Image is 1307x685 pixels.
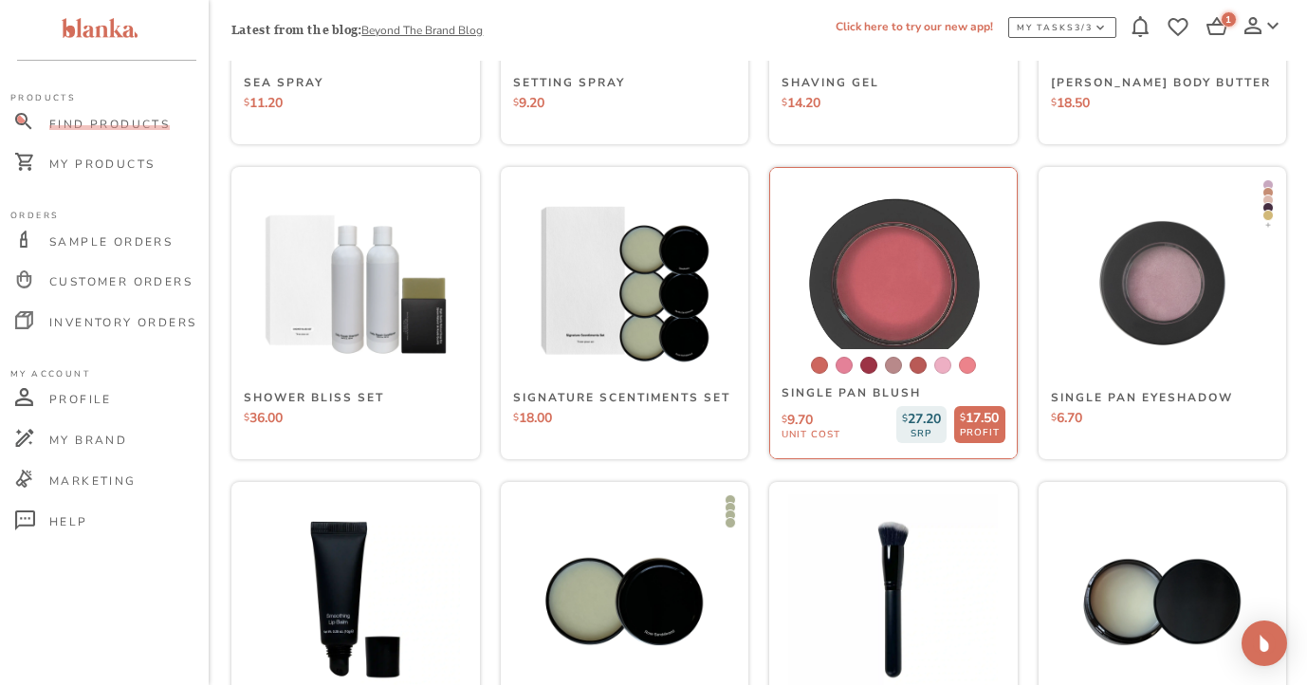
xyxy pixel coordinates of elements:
span: $ [1051,96,1057,109]
span: [PERSON_NAME] Body Butter [1051,75,1271,90]
span: Single Pan Eyeshadow [1051,390,1233,405]
span: Signature Scentiments Set [513,390,730,405]
span: $ [244,96,249,109]
div: Open Intercom Messenger [1242,620,1287,666]
span: SRP [911,429,931,439]
span: PROFIT [960,428,1000,438]
span: 17.50 [966,409,999,427]
a: Click here to try our new app! [836,19,993,34]
span: 14.20 [787,94,820,112]
span: Shaving Gel [782,75,879,90]
span: Sea Spray [244,75,323,90]
a: 1 [1206,17,1229,46]
span: $ [782,413,787,426]
span: $ [513,411,519,424]
span: 18.50 [1057,94,1090,112]
span: Setting Spray [513,75,625,90]
a: Beyond The Brand Blog [361,23,483,38]
span: Shower Bliss Set [244,390,384,405]
div: 1 [1221,11,1237,28]
span: $ [960,411,966,424]
span: 27.20 [908,410,941,428]
img: Single Pan Blush [763,154,1024,416]
span: 18.00 [519,409,552,427]
span: 11.20 [249,94,283,112]
span: 36.00 [249,409,283,427]
p: Latest from the blog: [231,22,361,39]
span: Single Pan Blush [782,385,921,400]
img: Signature Scentiments Set [520,179,729,389]
span: $ [244,411,249,424]
span: $ [782,96,787,109]
img: Single Pan Eyeshadow [1058,179,1267,389]
span: $ [902,412,908,425]
span: 9.20 [519,94,544,112]
span: + [1262,219,1274,231]
span: 9.70 [787,411,813,429]
img: Shower Bliss Set [250,179,460,389]
span: $ [513,96,519,109]
span: $ [1051,411,1057,424]
span: 6.70 [1057,409,1082,427]
button: MY TASKS3/3 [1008,17,1116,38]
span: unit cost [782,428,840,441]
div: MY TASKS 3 /3 [1017,22,1093,33]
